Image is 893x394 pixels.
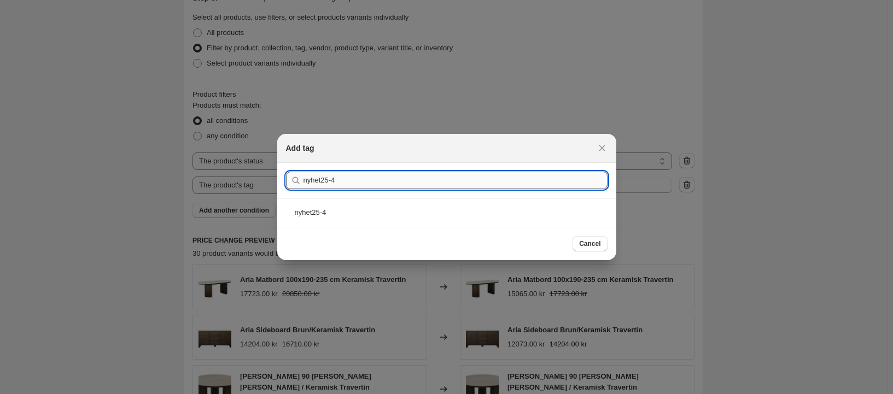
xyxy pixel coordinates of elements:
[573,236,607,251] button: Cancel
[303,172,608,189] input: Search tags
[579,239,600,248] span: Cancel
[286,143,314,154] h2: Add tag
[277,198,616,227] div: nyhet25-4
[594,140,610,156] button: Close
